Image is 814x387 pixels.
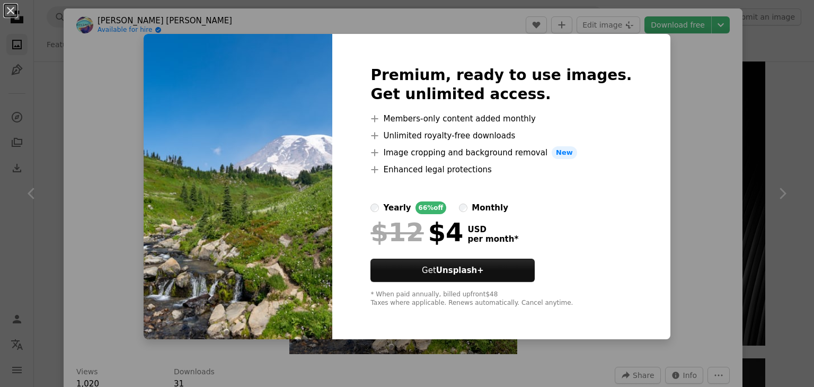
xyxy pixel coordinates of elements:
span: USD [467,225,518,234]
div: * When paid annually, billed upfront $48 Taxes where applicable. Renews automatically. Cancel any... [370,291,632,307]
li: Image cropping and background removal [370,146,632,159]
div: 66% off [415,201,447,214]
li: Members-only content added monthly [370,112,632,125]
div: monthly [472,201,508,214]
span: New [552,146,577,159]
span: $12 [370,218,423,246]
li: Enhanced legal protections [370,163,632,176]
div: $4 [370,218,463,246]
input: monthly [459,204,467,212]
img: photo-1754381939845-099a8232c2bb [144,34,332,339]
button: GetUnsplash+ [370,259,535,282]
strong: Unsplash+ [436,266,484,275]
div: yearly [383,201,411,214]
li: Unlimited royalty-free downloads [370,129,632,142]
h2: Premium, ready to use images. Get unlimited access. [370,66,632,104]
span: per month * [467,234,518,244]
input: yearly66%off [370,204,379,212]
